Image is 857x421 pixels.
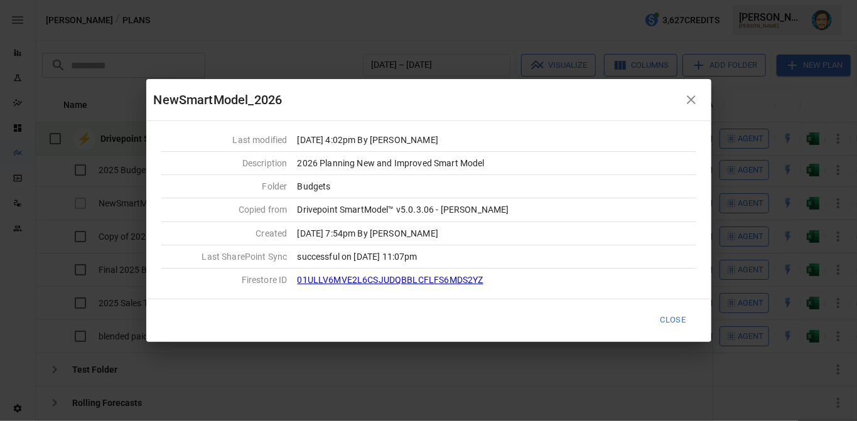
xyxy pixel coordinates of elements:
[298,227,696,240] div: [DATE] 7:54pm By [PERSON_NAME]
[298,134,696,146] div: [DATE] 4:02pm By [PERSON_NAME]
[161,157,288,169] div: Description
[161,274,288,286] div: Firestore ID
[161,250,288,263] div: Last SharePoint Sync
[154,90,679,110] div: NewSmartModel_2026
[652,310,694,331] button: Close
[161,227,288,240] div: Created
[298,157,696,169] div: 2026 Planning New and Improved Smart Model
[298,250,696,263] div: successful on [DATE] 11:07pm
[298,275,483,285] a: 01ULLV6MVE2L6CSJUDQBBLCFLFS6MDS2YZ
[161,203,288,216] div: Copied from
[161,180,288,193] div: Folder
[161,134,288,146] div: Last modified
[298,203,696,216] div: Drivepoint SmartModel™ v5.0.3.06 - [PERSON_NAME]
[298,180,696,193] div: Budgets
